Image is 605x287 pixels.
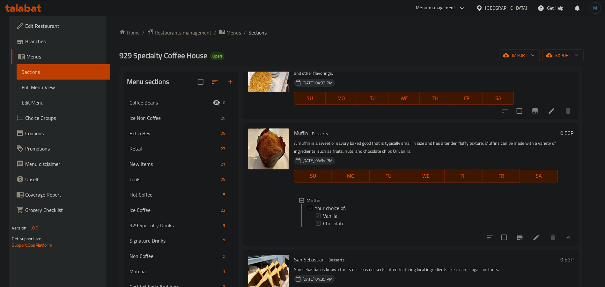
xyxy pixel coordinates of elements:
[220,222,228,229] span: 9
[220,252,228,260] div: items
[294,255,325,264] span: San Sebastian
[542,50,584,61] button: export
[300,80,335,86] span: [DATE] 04:33 PM
[11,34,110,49] a: Branches
[147,28,211,37] a: Restaurants management
[213,99,220,106] svg: Inactive section
[523,171,555,181] span: SA
[410,171,442,181] span: WE
[210,52,225,60] div: Open
[294,170,332,182] button: SU
[528,103,543,119] button: Branch-specific-item
[25,129,105,137] span: Coupons
[25,175,105,183] span: Upsell
[485,4,528,12] div: [GEOGRAPHIC_DATA]
[194,75,207,89] span: Select all sections
[226,29,241,36] span: Menus
[483,92,514,105] button: SA
[335,171,367,181] span: MO
[129,221,220,229] div: 929 Specialty Drinks
[11,172,110,187] a: Upsell
[129,99,213,106] span: Coffee Beans
[560,255,573,264] h6: 0 EGP
[219,28,241,37] a: Menus
[315,204,346,212] span: Your choice of:
[218,192,228,198] span: 15
[124,141,238,156] div: Retail23
[22,83,105,91] span: Full Menu View
[548,51,579,59] span: export
[328,94,354,103] span: MO
[129,114,218,122] span: Ice Non Coffee
[119,29,140,36] a: Home
[11,187,110,202] a: Coverage Report
[129,252,220,260] span: Non Coffee
[26,53,105,60] span: Menus
[25,206,105,214] span: Grocery Checklist
[119,48,207,63] span: 929 Specialty Coffee House
[142,29,144,36] li: /
[332,170,370,182] button: MO
[218,191,228,198] div: items
[220,237,228,244] div: items
[485,171,518,181] span: FR
[370,170,407,182] button: TU
[372,171,405,181] span: TU
[17,80,110,95] a: Full Menu View
[447,171,480,181] span: TH
[357,92,388,105] button: TU
[218,114,228,122] div: items
[218,115,228,121] span: 20
[513,104,526,118] span: Select to update
[124,156,238,172] div: New Items21
[512,230,528,245] button: Branch-specific-item
[210,53,225,59] span: Open
[218,175,228,183] div: items
[25,145,105,152] span: Promotions
[124,264,238,279] div: Matcha1
[11,126,110,141] a: Coupons
[423,94,449,103] span: TH
[391,94,417,103] span: WE
[454,94,480,103] span: FR
[220,268,228,275] div: items
[127,77,169,87] h2: Menu sections
[218,206,228,214] div: items
[220,253,228,259] span: 9
[25,37,105,45] span: Branches
[124,110,238,126] div: Ice Non Coffee20
[483,170,520,182] button: FR
[11,18,110,34] a: Edit Restaurant
[420,92,451,105] button: TH
[129,160,218,168] div: New Items
[326,256,347,264] span: Desserts
[129,175,218,183] div: Tools
[533,234,540,241] a: Edit menu item
[124,233,238,248] div: Signature Drinks2
[218,161,228,167] span: 21
[244,29,246,36] li: /
[207,74,223,89] span: Sort sections
[451,92,483,105] button: FR
[129,145,218,152] span: Retail
[155,29,211,36] span: Restaurants management
[220,100,228,106] span: 0
[482,230,498,245] button: sort-choices
[223,74,238,89] button: Add section
[124,172,238,187] div: Tools25
[11,156,110,172] a: Menu disclaimer
[326,256,347,264] div: Desserts
[22,99,105,106] span: Edit Menu
[129,206,218,214] div: Ice Coffee
[294,266,558,274] p: San sebastian is known for its delicious desserts, often featuring local ingredients like cream, ...
[220,238,228,244] span: 2
[25,160,105,168] span: Menu disclaimer
[11,49,110,64] a: Menus
[25,114,105,122] span: Choice Groups
[12,224,27,232] span: Version:
[129,191,218,198] span: Hot Coffee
